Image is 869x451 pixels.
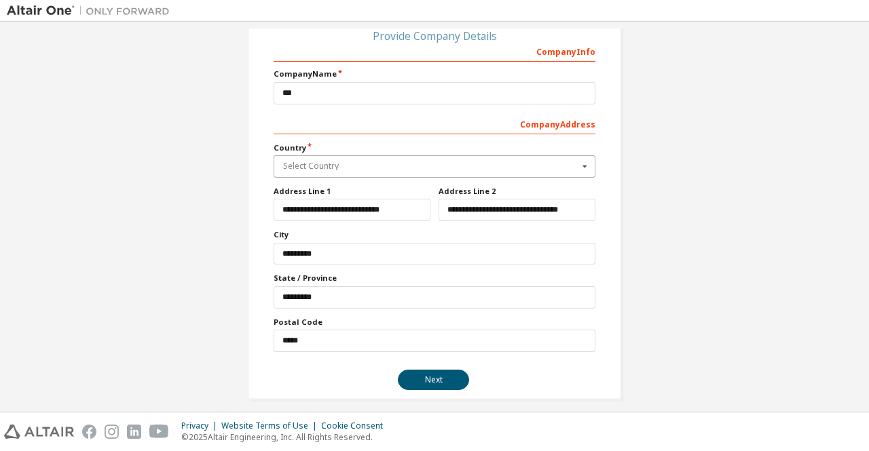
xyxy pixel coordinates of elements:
[274,113,595,134] div: Company Address
[149,425,169,439] img: youtube.svg
[274,68,595,79] label: Company Name
[181,420,221,431] div: Privacy
[274,142,595,153] label: Country
[127,425,141,439] img: linkedin.svg
[274,317,595,328] label: Postal Code
[321,420,391,431] div: Cookie Consent
[398,370,469,390] button: Next
[181,431,391,443] p: © 2025 Altair Engineering, Inc. All Rights Reserved.
[274,32,595,40] div: Provide Company Details
[274,186,430,197] label: Address Line 1
[274,229,595,240] label: City
[274,273,595,283] label: State / Province
[274,40,595,62] div: Company Info
[221,420,321,431] div: Website Terms of Use
[4,425,74,439] img: altair_logo.svg
[283,162,578,170] div: Select Country
[439,186,595,197] label: Address Line 2
[7,4,177,18] img: Altair One
[82,425,96,439] img: facebook.svg
[105,425,119,439] img: instagram.svg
